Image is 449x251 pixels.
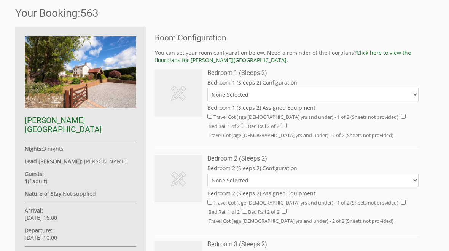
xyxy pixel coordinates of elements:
[25,227,136,241] p: [DATE] 10:00
[248,209,279,215] label: Bed Rail 2 of 2
[25,227,53,234] strong: Departure:
[84,158,127,165] span: [PERSON_NAME]
[29,177,32,185] span: 1
[209,123,240,129] label: Bed Rail 1 of 2
[25,145,136,152] p: 3 nights
[207,241,419,248] h3: Bedroom 3 (Sleeps 2)
[207,190,419,197] label: Bedroom 2 (Sleeps 2) Assigned Equipment
[209,132,393,139] label: Travel Cot (age [DEMOGRAPHIC_DATA] yrs and under) - 2 of 2 (Sheets not provided)
[25,190,136,197] p: Not supplied
[155,49,419,64] p: You can set your room configuration below. Need a reminder of the floorplans?
[25,170,44,177] strong: Guests:
[213,200,398,206] label: Travel Cot (age [DEMOGRAPHIC_DATA] yrs and under) - 1 of 2 (Sheets not provided)
[207,155,419,162] h3: Bedroom 2 (Sleeps 2)
[155,49,411,64] a: Click here to view the floorplans for [PERSON_NAME][GEOGRAPHIC_DATA].
[207,104,419,111] label: Bedroom 1 (Sleeps 2) Assigned Equipment
[25,177,28,185] strong: 1
[248,123,279,129] label: Bed Rail 2 of 2
[25,116,136,134] h2: [PERSON_NAME][GEOGRAPHIC_DATA]
[25,207,43,214] strong: Arrival:
[155,69,202,117] img: Missing Room Image
[25,102,136,134] a: [PERSON_NAME][GEOGRAPHIC_DATA]
[15,7,80,19] a: Your Booking:
[155,33,419,42] h2: Room Configuration
[25,207,136,221] p: [DATE] 16:00
[25,145,43,152] strong: Nights:
[25,190,63,197] strong: Nature of Stay:
[207,69,419,77] h3: Bedroom 1 (Sleeps 2)
[207,165,419,172] label: Bedroom 2 (Sleeps 2) Configuration
[209,209,240,215] label: Bed Rail 1 of 2
[25,36,136,108] img: An image of 'Viney Hill Country House'
[213,114,398,120] label: Travel Cot (age [DEMOGRAPHIC_DATA] yrs and under) - 1 of 2 (Sheets not provided)
[25,177,47,185] span: ( )
[155,155,202,203] img: Missing Room Image
[207,79,419,86] label: Bedroom 1 (Sleeps 2) Configuration
[15,7,425,19] h1: 563
[29,177,46,185] span: adult
[209,218,393,224] label: Travel Cot (age [DEMOGRAPHIC_DATA] yrs and under) - 2 of 2 (Sheets not provided)
[25,158,83,165] strong: Lead [PERSON_NAME]:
